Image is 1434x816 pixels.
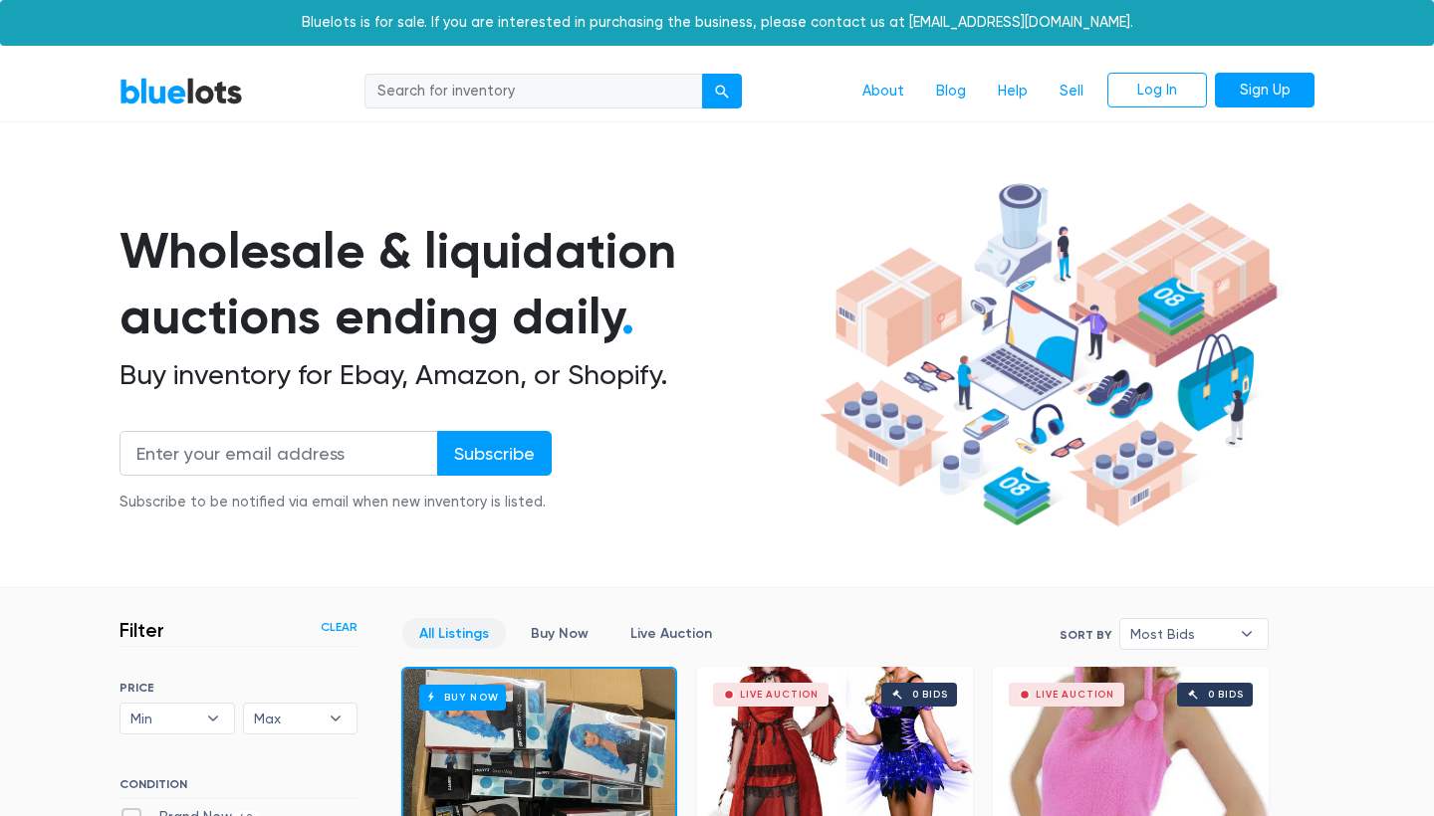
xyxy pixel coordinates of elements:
[1208,690,1244,700] div: 0 bids
[621,287,634,346] span: .
[920,73,982,110] a: Blog
[912,690,948,700] div: 0 bids
[402,618,506,649] a: All Listings
[192,704,234,733] b: ▾
[1215,73,1314,108] a: Sign Up
[1226,619,1268,649] b: ▾
[1044,73,1099,110] a: Sell
[119,681,358,695] h6: PRICE
[119,777,358,799] h6: CONDITION
[119,358,813,392] h2: Buy inventory for Ebay, Amazon, or Shopify.
[419,685,506,710] h6: Buy Now
[364,74,703,109] input: Search for inventory
[1060,626,1111,644] label: Sort By
[119,431,438,476] input: Enter your email address
[982,73,1044,110] a: Help
[119,218,813,350] h1: Wholesale & liquidation auctions ending daily
[119,77,243,105] a: BlueLots
[740,690,819,700] div: Live Auction
[119,492,552,513] div: Subscribe to be notified via email when new inventory is listed.
[321,618,358,636] a: Clear
[119,618,164,642] h3: Filter
[1107,73,1207,108] a: Log In
[437,431,552,476] input: Subscribe
[813,174,1285,536] img: hero-ee84e7d0318cb26816c560f6b4441b76977f77a177738b4e94f68c95b2b83dbb.png
[846,73,920,110] a: About
[130,704,196,733] span: Min
[254,704,320,733] span: Max
[1036,690,1114,700] div: Live Auction
[315,704,357,733] b: ▾
[514,618,605,649] a: Buy Now
[613,618,729,649] a: Live Auction
[1130,619,1230,649] span: Most Bids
